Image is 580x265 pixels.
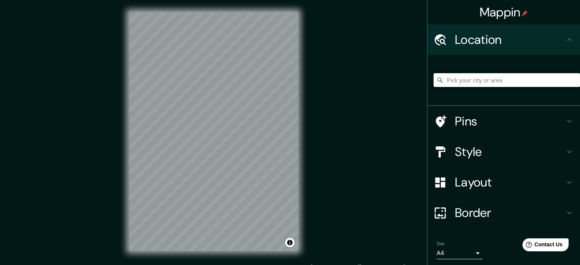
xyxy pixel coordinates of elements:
[512,235,572,257] iframe: Help widget launcher
[437,241,445,247] label: Size
[455,32,565,47] h4: Location
[427,24,580,55] div: Location
[522,10,528,16] img: pin-icon.png
[455,205,565,220] h4: Border
[434,73,580,87] input: Pick your city or area
[455,114,565,129] h4: Pins
[455,175,565,190] h4: Layout
[285,238,294,247] button: Toggle attribution
[129,12,298,251] canvas: Map
[455,144,565,159] h4: Style
[480,5,528,20] h4: Mappin
[427,167,580,198] div: Layout
[427,137,580,167] div: Style
[427,198,580,228] div: Border
[427,106,580,137] div: Pins
[437,247,482,259] div: A4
